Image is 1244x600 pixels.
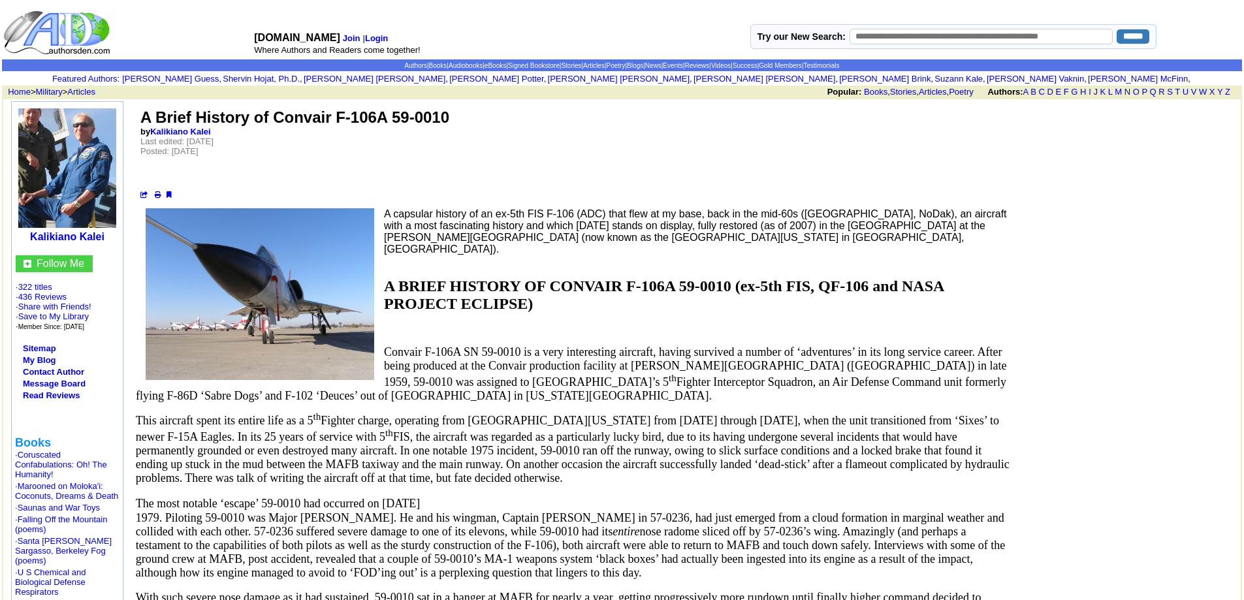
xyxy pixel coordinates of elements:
font: Follow Me [37,258,84,269]
a: Message Board [23,379,86,388]
a: U [1183,87,1188,97]
a: Audiobooks [449,62,483,69]
font: : [52,74,120,84]
a: H [1080,87,1086,97]
a: Q [1149,87,1156,97]
a: News [645,62,662,69]
font: , , , [827,87,1242,97]
span: | | | | | | | | | | | | | | | [404,62,839,69]
a: Kalikiano Kalei [150,127,210,136]
sup: th [385,428,393,438]
a: Authors [404,62,426,69]
img: shim.gif [15,479,16,481]
font: · [15,514,107,534]
font: i [221,76,223,83]
a: Kalikiano Kalei [30,231,104,242]
span: Convair F-106A SN 59-0010 is a very interesting aircraft, having survived a number of ‘adventures... [136,345,1006,402]
a: Books [864,87,887,97]
sup: th [313,411,321,422]
a: Blogs [627,62,643,69]
a: Save to My Library [18,311,89,321]
a: T [1175,87,1180,97]
b: Books [15,436,51,449]
font: i [546,76,547,83]
a: K [1100,87,1106,97]
a: Login [365,33,388,43]
a: O [1133,87,1140,97]
a: 436 Reviews [18,292,67,302]
a: E [1055,87,1061,97]
font: · [15,481,118,501]
a: Stories [561,62,581,69]
b: Authors: [987,87,1023,97]
a: Share with Friends! [18,302,91,311]
b: Popular: [827,87,862,97]
font: [DOMAIN_NAME] [254,32,340,43]
img: shim.gif [15,513,16,514]
a: Featured Authors [52,74,118,84]
img: gc.jpg [24,260,31,268]
font: · · [16,282,91,331]
font: A capsular history of an ex-5th FIS F-106 (ADC) that flew at my base, back in the mid-60s ([GEOGR... [384,208,1007,255]
a: eBooks [485,62,506,69]
a: X [1209,87,1215,97]
a: U S Chemical and Biological Defense Respirators [15,567,86,597]
font: i [1190,76,1192,83]
a: W [1199,87,1207,97]
font: · [15,503,100,513]
a: D [1047,87,1053,97]
a: [PERSON_NAME] Potter [449,74,544,84]
a: Suzann Kale [934,74,983,84]
img: shim.gif [15,565,16,567]
a: Read Reviews [23,390,80,400]
span: The most notable ‘escape’ 59-0010 had occurred on [DATE] [136,497,421,510]
a: [PERSON_NAME] McFinn [1088,74,1188,84]
span: A BRIEF HISTORY OF CONVAIR F-106A 59-0010 (ex-5th FIS, QF-106 and NASA PROJECT ECLIPSE) [384,277,944,312]
a: Join [343,33,360,43]
a: [PERSON_NAME] [PERSON_NAME] [694,74,835,84]
a: [PERSON_NAME] [PERSON_NAME] [304,74,445,84]
a: Poetry [949,87,974,97]
font: i [838,76,839,83]
a: A [1023,87,1029,97]
a: Santa [PERSON_NAME] Sargasso, Berkeley Fog (poems) [15,536,112,565]
a: Saunas and War Toys [18,503,100,513]
a: Articles [919,87,947,97]
a: Z [1225,87,1230,97]
font: , , , , , , , , , , [122,74,1192,84]
a: Videos [711,62,731,69]
font: Where Authors and Readers come together! [254,45,420,55]
font: > > [3,87,95,97]
img: logo_ad.gif [3,10,113,55]
img: shim.gif [15,501,16,503]
font: by [140,127,211,136]
a: N [1124,87,1130,97]
a: Success [733,62,758,69]
i: entire [613,525,639,538]
a: Shervin Hojat, Ph.D. [223,74,300,84]
a: J [1093,87,1098,97]
a: G [1071,87,1077,97]
a: Testimonials [803,62,839,69]
font: Member Since: [DATE] [18,323,85,330]
a: Home [8,87,31,97]
font: · [15,450,107,479]
a: B [1030,87,1036,97]
a: L [1108,87,1113,97]
font: · [15,536,112,565]
a: Marooned on Moloka'i: Coconuts, Dreams & Death [15,481,118,501]
a: Y [1217,87,1222,97]
a: C [1038,87,1044,97]
a: R [1158,87,1164,97]
a: Events [663,62,683,69]
img: shim.gif [15,597,16,599]
a: [PERSON_NAME] Brink [839,74,931,84]
a: [PERSON_NAME] Vaknin [987,74,1084,84]
a: V [1191,87,1197,97]
a: I [1089,87,1091,97]
a: [PERSON_NAME] [PERSON_NAME] [548,74,690,84]
span: 1979. Piloting 59-0010 was Major [PERSON_NAME]. He and his wingman, Captain [PERSON_NAME] in 57-0... [136,511,1006,579]
a: Gold Members [759,62,802,69]
font: i [448,76,449,83]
